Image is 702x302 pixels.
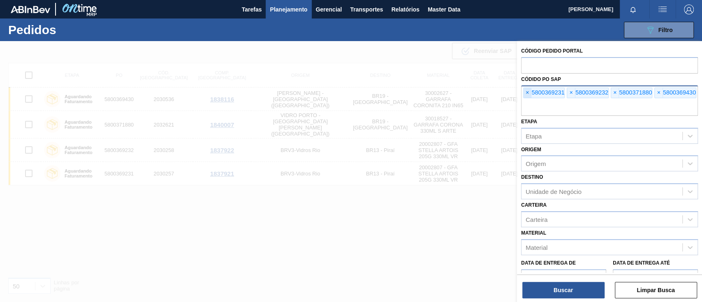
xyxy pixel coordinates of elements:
[270,5,307,14] span: Planejamento
[521,174,543,180] label: Destino
[521,147,541,152] label: Origem
[523,88,565,98] div: 5800369231
[654,88,696,98] div: 5800369430
[521,260,576,266] label: Data de Entrega de
[521,269,606,286] input: dd/mm/yyyy
[521,76,561,82] label: Códido PO SAP
[526,160,546,167] div: Origem
[526,188,582,195] div: Unidade de Negócio
[611,88,652,98] div: 5800371880
[316,5,342,14] span: Gerencial
[526,216,547,223] div: Carteira
[391,5,419,14] span: Relatórios
[521,202,547,208] label: Carteira
[521,48,583,54] label: Código Pedido Portal
[521,119,537,124] label: Etapa
[428,5,460,14] span: Master Data
[567,88,575,98] span: ×
[242,5,262,14] span: Tarefas
[567,88,608,98] div: 5800369232
[658,27,673,33] span: Filtro
[526,132,542,139] div: Etapa
[611,88,619,98] span: ×
[524,88,531,98] span: ×
[8,25,129,35] h1: Pedidos
[526,244,547,251] div: Material
[655,88,663,98] span: ×
[613,269,698,286] input: dd/mm/yyyy
[620,4,646,15] button: Notificações
[658,5,667,14] img: userActions
[613,260,670,266] label: Data de Entrega até
[350,5,383,14] span: Transportes
[11,6,50,13] img: TNhmsLtSVTkK8tSr43FrP2fwEKptu5GPRR3wAAAABJRU5ErkJggg==
[684,5,694,14] img: Logout
[521,230,546,236] label: Material
[624,22,694,38] button: Filtro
